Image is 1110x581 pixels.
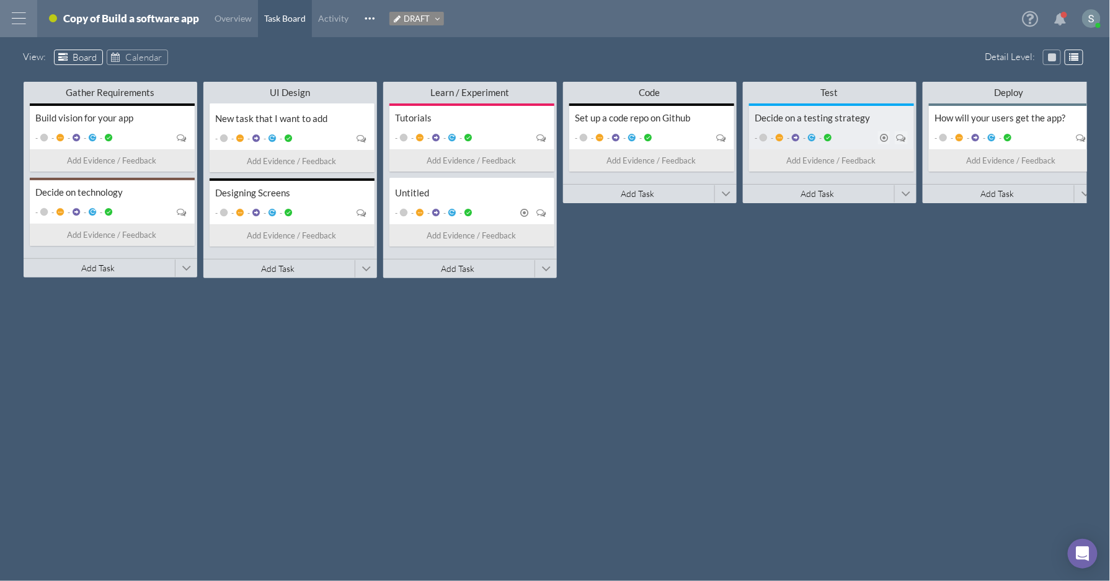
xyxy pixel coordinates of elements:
div: Learn / Experiment [418,87,522,98]
span: Add Evidence / Feedback [247,155,337,168]
span: Add Evidence / Feedback [427,229,517,242]
span: Board [73,51,97,63]
span: - [246,134,251,143]
span: - [426,208,430,217]
span: - [262,208,267,217]
div: UI Design [238,87,342,98]
span: - [755,133,758,142]
span: Overview [215,13,252,24]
span: - [50,133,55,142]
div: Deploy [957,87,1062,98]
div: Decide on technology [36,186,189,198]
span: - [442,208,446,217]
span: Add Task [621,188,655,199]
span: Calendar [125,51,162,63]
span: Add Evidence / Feedback [427,154,517,167]
span: - [590,133,594,142]
span: - [66,133,71,142]
div: Copy of Build a software app [63,12,199,28]
span: - [770,133,774,142]
span: - [442,133,446,142]
span: - [216,134,218,143]
span: - [216,208,218,217]
div: Set up a code repo on Github [575,112,728,124]
div: Decide on a testing strategy [755,112,908,124]
span: - [82,133,87,142]
button: Add Task [203,260,353,278]
span: - [458,133,463,142]
span: - [966,133,970,142]
span: - [638,133,642,142]
span: - [622,133,626,142]
div: Gather Requirements [58,87,162,98]
span: - [396,133,398,142]
div: Open Intercom Messenger [1068,539,1098,569]
span: - [786,133,790,142]
span: - [278,208,283,217]
button: Add Task [563,185,713,203]
span: - [66,207,71,217]
span: - [36,207,38,217]
div: Designing Screens [216,187,368,199]
div: Build vision for your app [36,112,189,124]
span: - [606,133,610,142]
button: Add Task [383,260,533,278]
span: - [82,207,87,217]
button: Draft [389,12,444,25]
span: - [99,207,103,217]
div: Test [778,87,882,98]
span: - [802,133,806,142]
span: - [230,134,234,143]
span: - [262,134,267,143]
span: - [36,133,38,142]
span: - [998,133,1002,142]
span: Add Evidence / Feedback [787,154,876,167]
span: Add Evidence / Feedback [247,229,337,242]
span: - [458,208,463,217]
span: - [818,133,822,142]
button: Add Task [923,185,1073,203]
span: - [426,133,430,142]
span: Add Task [981,188,1015,199]
img: ACg8ocKKX03B5h8i416YOfGGRvQH7qkhkMU_izt_hUWC0FdG_LDggA=s96-c [1082,9,1101,28]
div: Tutorials [396,112,548,124]
span: Activity [318,13,349,24]
span: Draft [404,14,430,24]
span: - [396,208,398,217]
span: Add Task [442,263,475,274]
span: Add Evidence / Feedback [967,154,1056,167]
a: Calendar [107,50,168,65]
span: Add Task [82,263,115,273]
span: - [949,133,954,142]
div: How will your users get the app? [935,112,1088,124]
span: - [410,133,414,142]
span: - [99,133,103,142]
span: - [278,134,283,143]
span: Detail Level : [985,50,1039,64]
span: Add Evidence / Feedback [607,154,696,167]
span: - [230,208,234,217]
a: Board [54,50,103,65]
span: Add Evidence / Feedback [68,229,157,242]
span: Add Task [801,188,835,199]
div: Code [598,87,702,98]
button: Add Task [743,185,893,203]
div: Untitled [396,187,548,199]
span: - [246,208,251,217]
button: Add Task [24,259,174,277]
div: Copy of Build a software app [63,12,199,25]
div: New task that I want to add [216,113,368,124]
span: Task Board [264,13,306,24]
span: - [575,133,578,142]
span: View : [24,50,50,64]
span: Add Evidence / Feedback [68,154,157,167]
span: - [935,133,938,142]
span: - [410,208,414,217]
span: - [50,207,55,217]
span: - [982,133,986,142]
span: Add Task [262,263,295,274]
